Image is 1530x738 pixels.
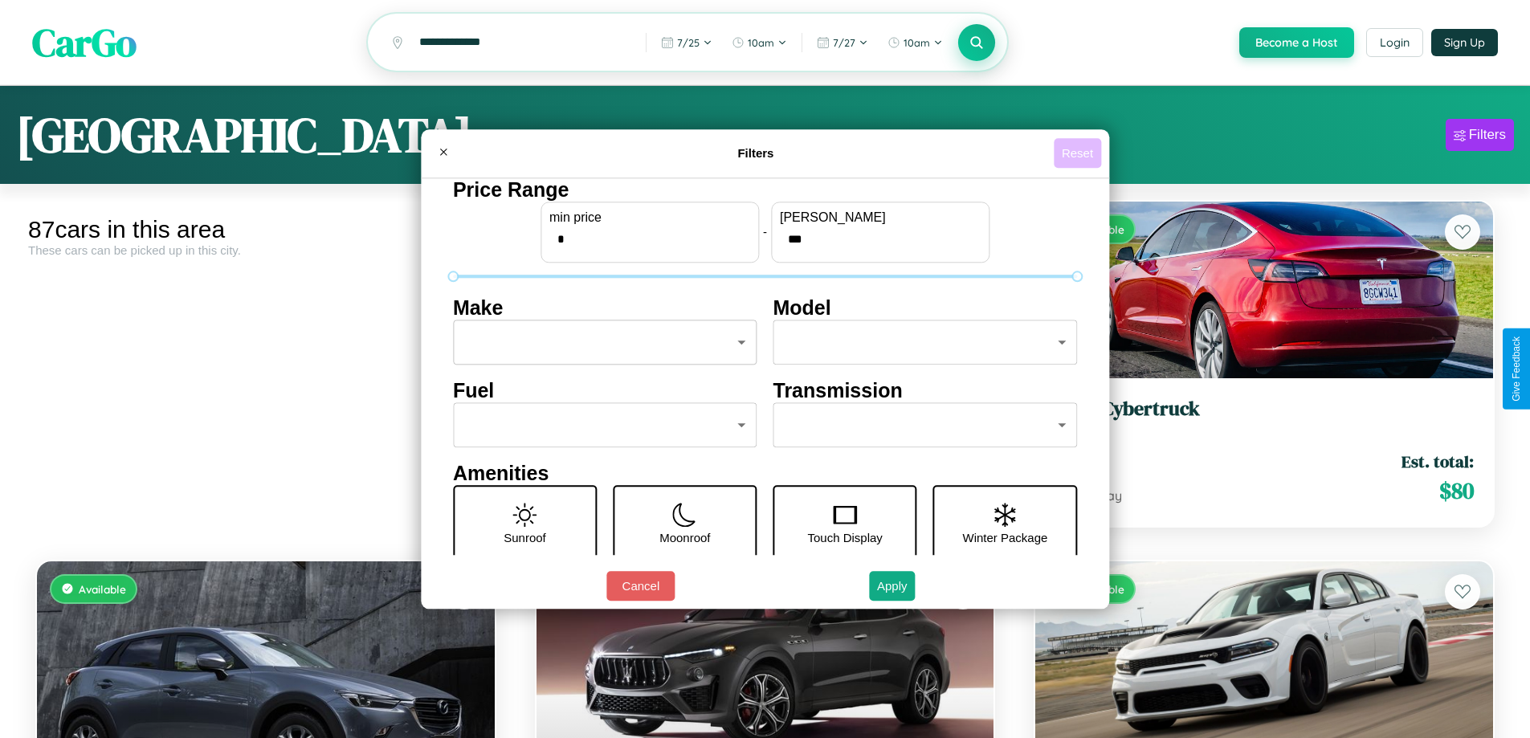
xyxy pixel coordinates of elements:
span: 10am [748,36,774,49]
h4: Make [453,296,757,320]
label: min price [549,210,750,225]
span: Available [79,582,126,596]
span: 7 / 27 [833,36,855,49]
div: Give Feedback [1511,336,1522,402]
span: $ 80 [1439,475,1474,507]
button: Become a Host [1239,27,1354,58]
span: 10am [904,36,930,49]
h4: Price Range [453,178,1077,202]
h4: Model [773,296,1078,320]
div: These cars can be picked up in this city. [28,243,504,257]
button: Cancel [606,571,675,601]
h1: [GEOGRAPHIC_DATA] [16,102,472,168]
p: Touch Display [807,527,882,548]
p: - [763,221,767,243]
button: 7/27 [809,30,876,55]
button: Reset [1054,138,1101,168]
p: Sunroof [504,527,546,548]
h4: Filters [458,146,1054,160]
h3: Tesla Cybertruck [1055,398,1474,421]
button: Filters [1446,119,1514,151]
button: Apply [869,571,916,601]
h4: Transmission [773,379,1078,402]
button: 10am [879,30,951,55]
p: Moonroof [659,527,710,548]
button: Login [1366,28,1423,57]
span: CarGo [32,16,137,69]
p: Winter Package [963,527,1048,548]
h4: Fuel [453,379,757,402]
button: 10am [724,30,795,55]
label: [PERSON_NAME] [780,210,981,225]
div: Filters [1469,127,1506,143]
button: 7/25 [653,30,720,55]
span: 7 / 25 [677,36,700,49]
a: Tesla Cybertruck2022 [1055,398,1474,437]
button: Sign Up [1431,29,1498,56]
div: 87 cars in this area [28,216,504,243]
span: Est. total: [1401,450,1474,473]
h4: Amenities [453,462,1077,485]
